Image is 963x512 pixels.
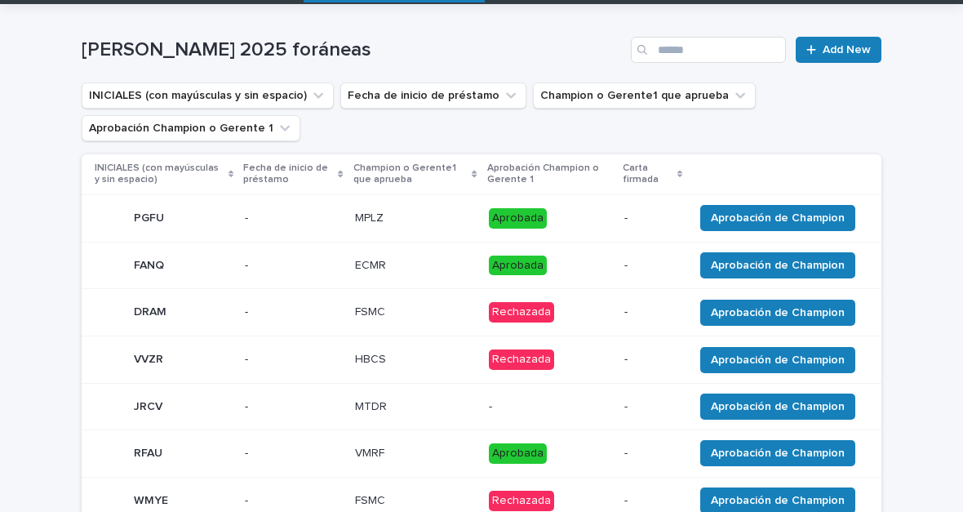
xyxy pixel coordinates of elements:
p: - [245,447,341,461]
p: DRAM [134,302,170,319]
tr: FANQFANQ -ECMRECMR Aprobada-Aprobación de Champion [82,242,881,289]
div: Rechazada [489,349,554,370]
span: Aprobación de Champion [711,352,845,368]
p: - [245,494,341,508]
tr: JRCVJRCV -MTDRMTDR --Aprobación de Champion [82,383,881,430]
p: VVZR [134,349,166,367]
p: - [624,447,681,461]
p: JRCV [134,397,166,414]
p: - [624,211,681,225]
p: - [624,305,681,319]
p: FANQ [134,256,167,273]
span: Aprobación de Champion [711,305,845,321]
p: ECMR [355,256,389,273]
p: - [624,400,681,414]
p: - [624,494,681,508]
p: - [245,305,341,319]
p: Aprobación Champion o Gerente 1 [487,159,613,189]
span: Aprobación de Champion [711,210,845,226]
button: Champion o Gerente1 que aprueba [533,82,756,109]
tr: RFAURFAU -VMRFVMRF Aprobada-Aprobación de Champion [82,430,881,477]
p: PGFU [134,208,167,225]
div: Aprobada [489,256,547,276]
tr: VVZRVVZR -HBCSHBCS Rechazada-Aprobación de Champion [82,336,881,384]
p: - [245,259,341,273]
p: MPLZ [355,208,387,225]
button: Aprobación de Champion [700,440,855,466]
button: Aprobación de Champion [700,300,855,326]
tr: PGFUPGFU -MPLZMPLZ Aprobada-Aprobación de Champion [82,194,881,242]
p: RFAU [134,443,166,461]
p: Carta firmada [623,159,673,189]
p: - [245,211,341,225]
p: WMYE [134,491,171,508]
button: Aprobación de Champion [700,252,855,278]
div: Rechazada [489,302,554,323]
p: FSMC [355,491,388,508]
span: Aprobación de Champion [711,398,845,415]
div: Rechazada [489,491,554,511]
button: INICIALES (con mayúsculas y sin espacio) [82,82,334,109]
p: VMRF [355,443,388,461]
p: Fecha de inicio de préstamo [243,159,334,189]
div: Aprobada [489,208,547,229]
p: - [245,353,341,367]
button: Fecha de inicio de préstamo [340,82,526,109]
p: - [489,400,611,414]
tr: DRAMDRAM -FSMCFSMC Rechazada-Aprobación de Champion [82,289,881,336]
span: Aprobación de Champion [711,257,845,274]
p: - [245,400,341,414]
button: Aprobación de Champion [700,205,855,231]
button: Aprobación de Champion [700,394,855,420]
p: FSMC [355,302,388,319]
p: MTDR [355,397,390,414]
input: Search [631,37,786,63]
p: Champion o Gerente1 que aprueba [353,159,468,189]
a: Add New [796,37,881,63]
span: Add New [823,44,871,56]
button: Aprobación de Champion [700,347,855,373]
p: - [624,353,681,367]
p: - [624,259,681,273]
button: Aprobación Champion o Gerente 1 [82,115,300,141]
span: Aprobación de Champion [711,492,845,509]
h1: [PERSON_NAME] 2025 foráneas [82,38,624,62]
p: HBCS [355,349,389,367]
div: Aprobada [489,443,547,464]
p: INICIALES (con mayúsculas y sin espacio) [95,159,224,189]
span: Aprobación de Champion [711,445,845,461]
